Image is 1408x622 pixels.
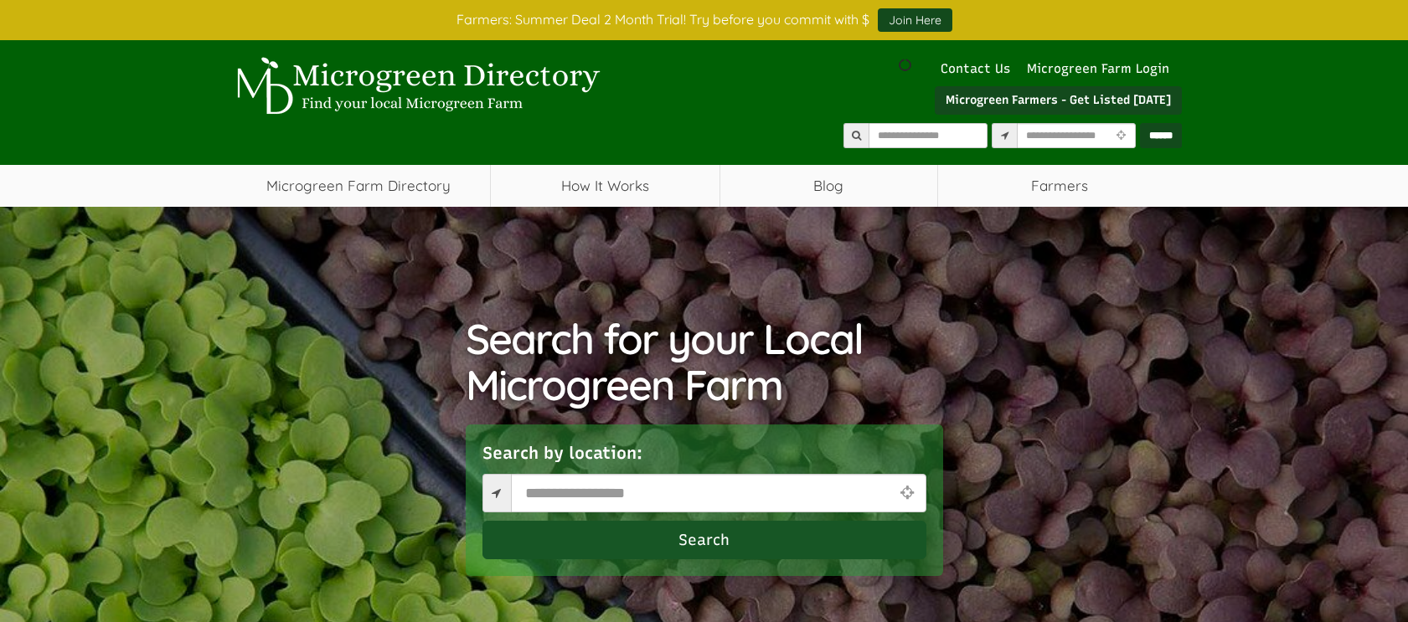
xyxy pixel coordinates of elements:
[214,8,1194,32] div: Farmers: Summer Deal 2 Month Trial! Try before you commit with $
[491,165,719,207] a: How It Works
[895,485,917,501] i: Use Current Location
[935,86,1182,115] a: Microgreen Farmers - Get Listed [DATE]
[878,8,952,32] a: Join Here
[720,165,937,207] a: Blog
[482,521,926,559] button: Search
[938,165,1182,207] span: Farmers
[1027,61,1178,76] a: Microgreen Farm Login
[482,441,642,465] label: Search by location:
[227,57,604,116] img: Microgreen Directory
[932,61,1019,76] a: Contact Us
[227,165,491,207] a: Microgreen Farm Directory
[1112,131,1130,141] i: Use Current Location
[466,316,943,408] h1: Search for your Local Microgreen Farm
